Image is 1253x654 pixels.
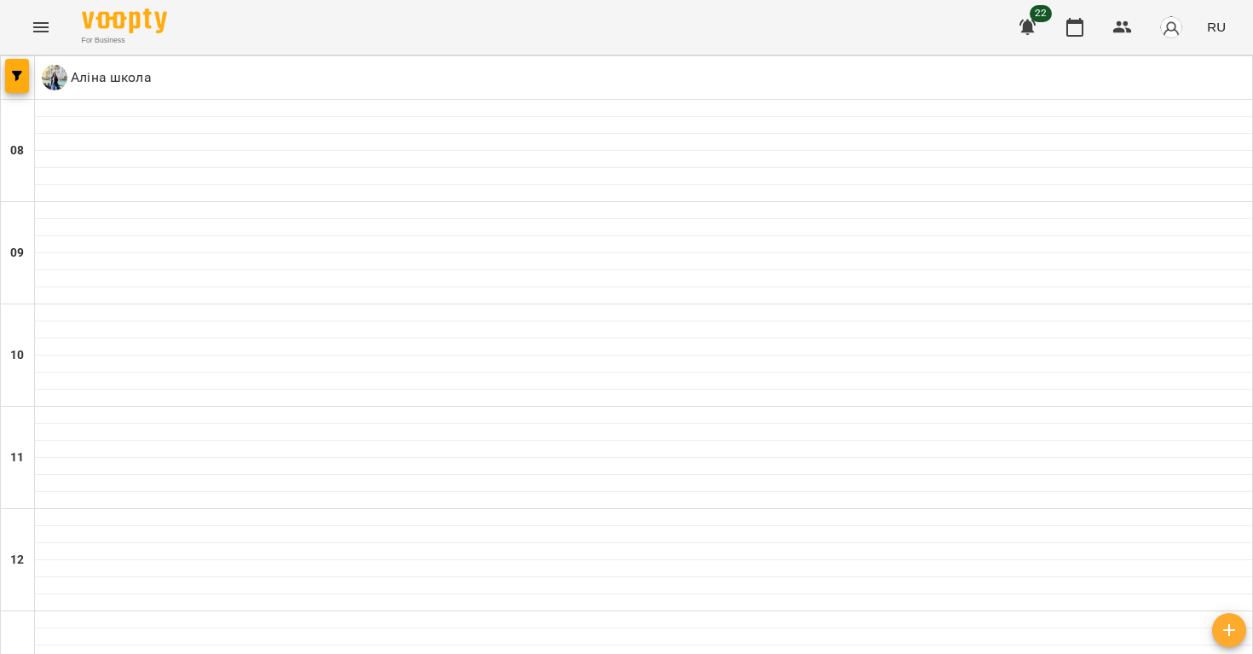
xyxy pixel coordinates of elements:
span: 22 [1030,5,1052,22]
h6: 11 [10,449,24,467]
button: Добавить урок [1212,613,1246,647]
a: А Аліна школа [42,65,152,90]
h6: 08 [10,142,24,160]
button: RU [1200,11,1233,43]
img: Voopty Logo [82,9,167,33]
button: Menu [20,7,61,48]
h6: 09 [10,244,24,263]
span: RU [1207,18,1226,36]
img: avatar_s.png [1159,15,1183,39]
div: Аліна школа [42,65,152,90]
img: А [42,65,67,90]
h6: 12 [10,551,24,570]
p: Аліна школа [67,67,152,88]
h6: 10 [10,346,24,365]
span: For Business [82,35,167,46]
